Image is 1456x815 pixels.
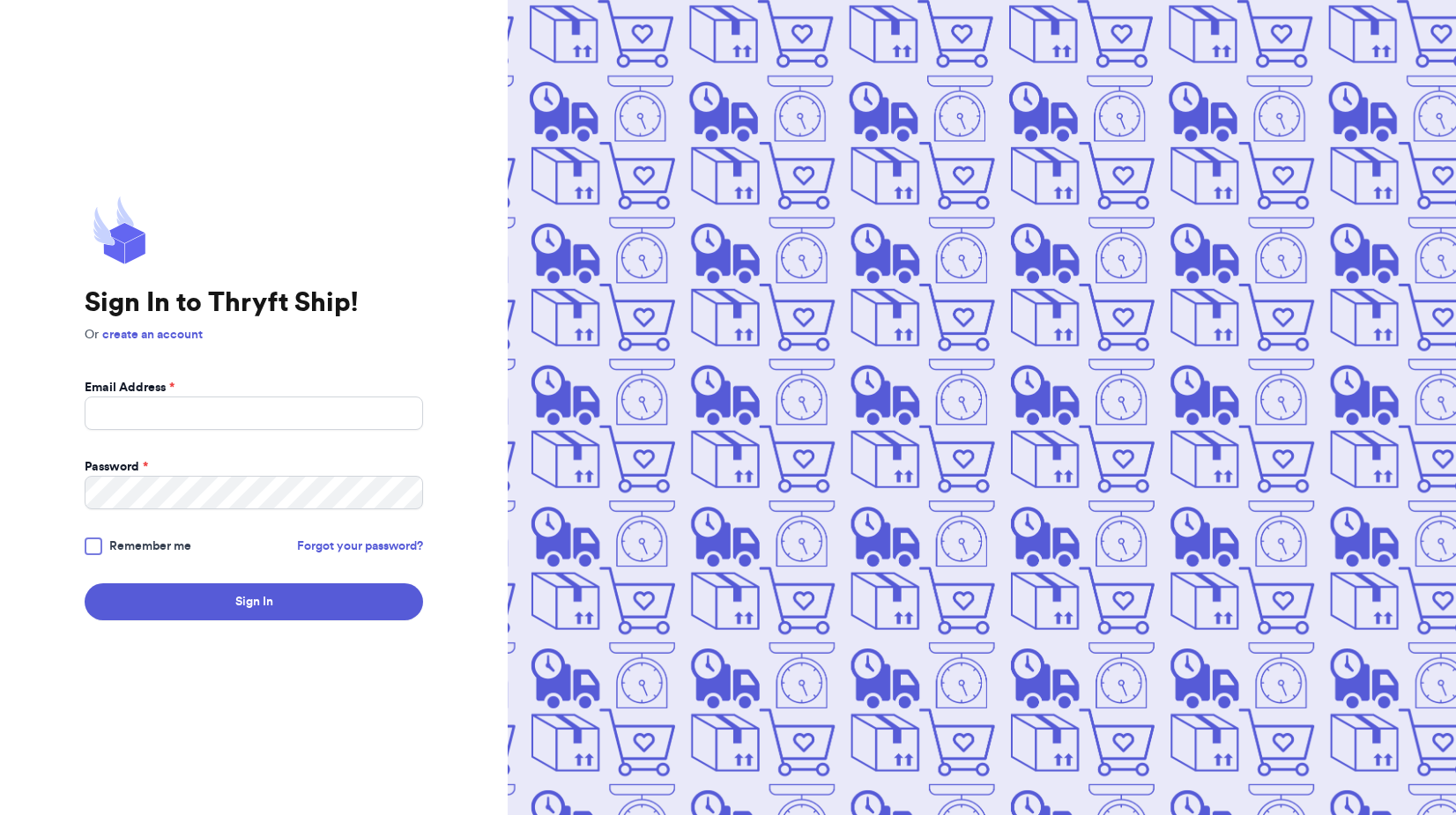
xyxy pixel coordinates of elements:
a: Forgot your password? [297,537,423,555]
p: Or [85,326,423,344]
label: Email Address [85,379,175,396]
h1: Sign In to Thryft Ship! [85,287,423,319]
label: Password [85,458,148,476]
span: Remember me [109,537,191,555]
a: create an account [102,329,203,341]
button: Sign In [85,583,423,620]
